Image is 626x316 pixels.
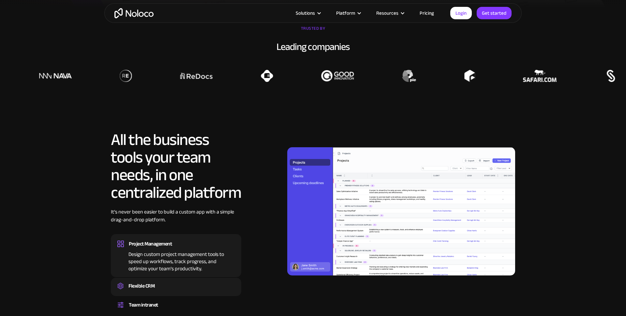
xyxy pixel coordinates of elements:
[117,249,235,272] div: Design custom project management tools to speed up workflows, track progress, and optimize your t...
[368,9,411,17] div: Resources
[376,9,398,17] div: Resources
[117,291,235,293] div: Create a custom CRM that you can adapt to your business’s needs, centralize your workflows, and m...
[328,9,368,17] div: Platform
[129,239,172,249] div: Project Management
[296,9,315,17] div: Solutions
[111,208,241,233] div: It’s never been easier to build a custom app with a simple drag-and-drop platform.
[111,131,241,201] h2: All the business tools your team needs, in one centralized platform
[114,8,154,18] a: home
[477,7,512,19] a: Get started
[117,310,235,312] div: Set up a central space for your team to collaborate, share information, and stay up to date on co...
[128,281,155,291] div: Flexible CRM
[336,9,355,17] div: Platform
[288,9,328,17] div: Solutions
[411,9,442,17] a: Pricing
[450,7,472,19] a: Login
[129,300,158,310] div: Team intranet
